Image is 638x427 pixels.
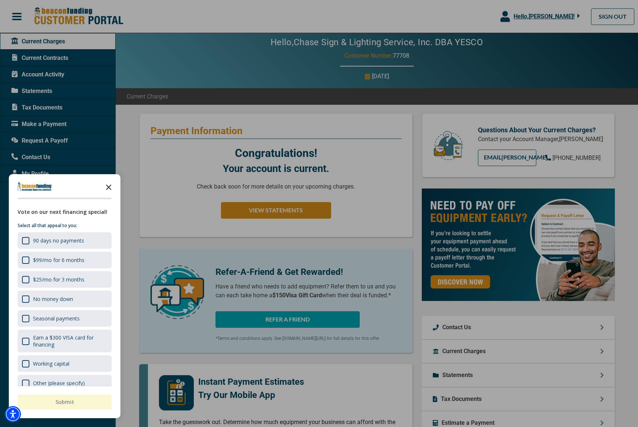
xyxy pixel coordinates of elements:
[33,276,84,283] div: $25/mo for 3 months
[33,256,84,263] div: $99/mo for 6 months
[18,395,112,409] button: Submit
[5,406,21,422] div: Accessibility Menu
[101,179,116,194] button: Close the survey
[9,174,120,418] div: Survey
[33,334,107,348] div: Earn a $300 VISA card for financing
[33,315,80,322] div: Seasonal payments
[18,375,112,391] div: Other (please specify)
[18,271,112,288] div: $25/mo for 3 months
[18,310,112,327] div: Seasonal payments
[18,291,112,307] div: No money down
[18,330,112,352] div: Earn a $300 VISA card for financing
[18,208,112,216] div: Vote on our next financing special!
[33,237,84,244] div: 90 days no payments
[18,222,112,229] p: Select all that appeal to you:
[18,252,112,268] div: $99/mo for 6 months
[33,360,69,367] div: Working capital
[18,355,112,372] div: Working capital
[33,380,85,387] div: Other (please specify)
[18,232,112,249] div: 90 days no payments
[33,295,73,302] div: No money down
[18,182,52,191] img: Company logo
